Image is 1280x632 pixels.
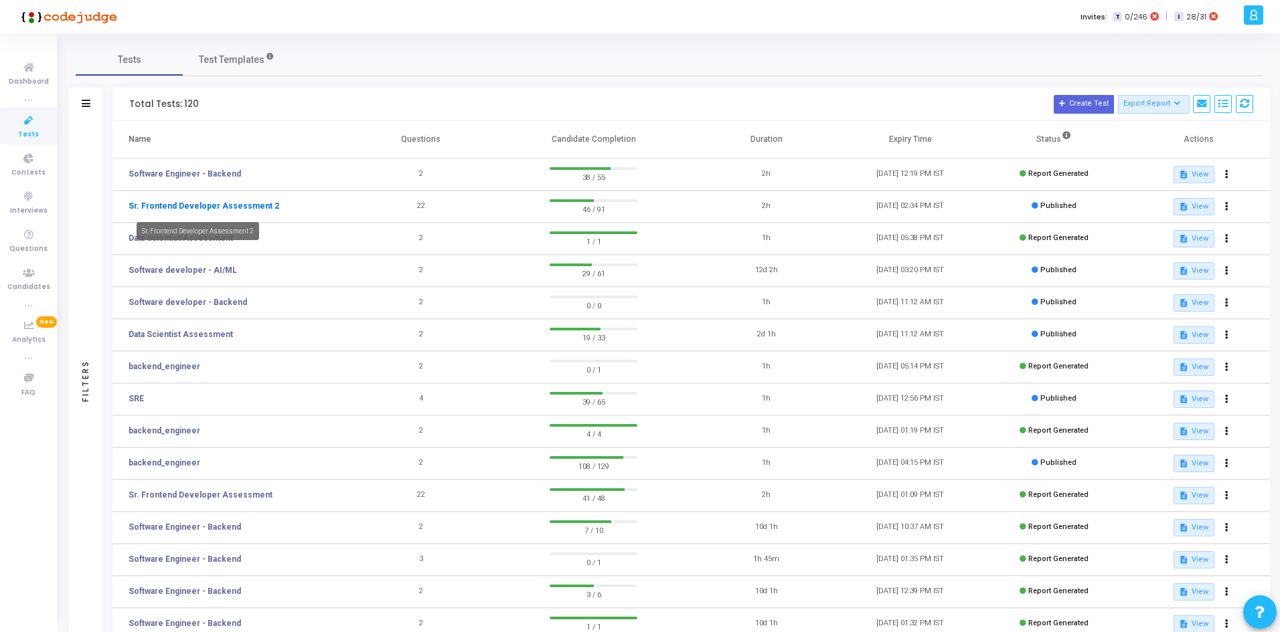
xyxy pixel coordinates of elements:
[1040,266,1076,274] span: Published
[1179,459,1188,468] mat-icon: description
[349,415,493,447] td: 2
[1174,12,1183,22] span: I
[1179,523,1188,532] mat-icon: description
[838,223,982,255] td: [DATE] 05:38 PM IST
[1040,330,1076,338] span: Published
[7,282,50,293] span: Candidates
[694,223,838,255] td: 1h
[550,555,637,568] span: 0 / 1
[838,121,982,159] th: Expiry Time
[1040,201,1076,210] span: Published
[1113,12,1121,22] span: T
[1186,11,1206,23] span: 28/31
[1174,391,1214,408] button: View
[1028,426,1089,435] span: Report Generated
[694,512,838,544] td: 10d 1h
[694,287,838,319] td: 1h
[838,319,982,351] td: [DATE] 11:12 AM IST
[1179,362,1188,372] mat-icon: description
[1179,395,1188,404] mat-icon: description
[550,395,637,408] span: 39 / 65
[694,255,838,287] td: 12d 2h
[129,200,279,212] a: Sr. Frontend Developer Assessment 2
[349,159,493,191] td: 2
[1028,362,1089,371] span: Report Generated
[1174,230,1214,247] button: View
[1179,266,1188,276] mat-icon: description
[349,383,493,415] td: 4
[1081,11,1107,23] label: Invites:
[18,129,39,140] span: Tests
[1174,583,1214,601] button: View
[1174,423,1214,440] button: View
[9,76,49,88] span: Dashboard
[694,159,838,191] td: 2h
[1179,202,1188,211] mat-icon: description
[838,415,982,447] td: [DATE] 01:19 PM IST
[550,491,637,504] span: 41 / 48
[1174,455,1214,472] button: View
[1040,298,1076,306] span: Published
[1179,619,1188,629] mat-icon: description
[1174,358,1214,376] button: View
[838,159,982,191] td: [DATE] 12:19 PM IST
[129,425,200,437] a: backend_engineer
[349,544,493,576] td: 3
[1179,298,1188,308] mat-icon: description
[550,587,637,601] span: 3 / 6
[1174,198,1214,215] button: View
[1179,170,1188,179] mat-icon: description
[349,121,493,159] th: Questions
[1174,551,1214,568] button: View
[349,576,493,608] td: 2
[12,334,46,346] span: Analytics
[1179,555,1188,564] mat-icon: description
[129,553,241,565] a: Software Engineer - Backend
[1028,619,1089,627] span: Report Generated
[1166,9,1168,23] span: |
[1174,294,1214,312] button: View
[129,393,144,405] a: SRE
[550,234,637,247] span: 1 / 1
[10,205,48,217] span: Interviews
[11,167,46,179] span: Contests
[199,53,264,67] span: Test Templates
[1179,330,1188,340] mat-icon: description
[9,243,48,255] span: Questions
[1179,491,1188,500] mat-icon: description
[838,576,982,608] td: [DATE] 12:39 PM IST
[838,544,982,576] td: [DATE] 01:35 PM IST
[1174,166,1214,183] button: View
[1179,587,1188,597] mat-icon: description
[694,121,838,159] th: Duration
[129,264,237,276] a: Software developer - AI/ML
[1028,554,1089,563] span: Report Generated
[550,330,637,344] span: 19 / 33
[694,191,838,223] td: 2h
[838,191,982,223] td: [DATE] 02:34 PM IST
[1174,519,1214,536] button: View
[1126,121,1270,159] th: Actions
[129,457,200,469] a: backend_engineer
[550,427,637,440] span: 4 / 4
[1028,233,1089,242] span: Report Generated
[1040,394,1076,403] span: Published
[118,53,141,67] span: Tests
[80,307,92,454] div: Filters
[694,351,838,383] td: 1h
[550,202,637,215] span: 46 / 91
[838,255,982,287] td: [DATE] 03:20 PM IST
[1028,169,1089,178] span: Report Generated
[982,121,1126,159] th: Status
[550,523,637,536] span: 7 / 10
[129,489,272,501] a: Sr. Frontend Developer Assessment
[694,383,838,415] td: 1h
[1174,262,1214,280] button: View
[129,168,241,180] a: Software Engineer - Backend
[1028,490,1089,499] span: Report Generated
[129,617,241,629] a: Software Engineer - Backend
[129,585,241,597] a: Software Engineer - Backend
[838,287,982,319] td: [DATE] 11:12 AM IST
[21,387,35,399] span: FAQ
[838,383,982,415] td: [DATE] 12:56 PM IST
